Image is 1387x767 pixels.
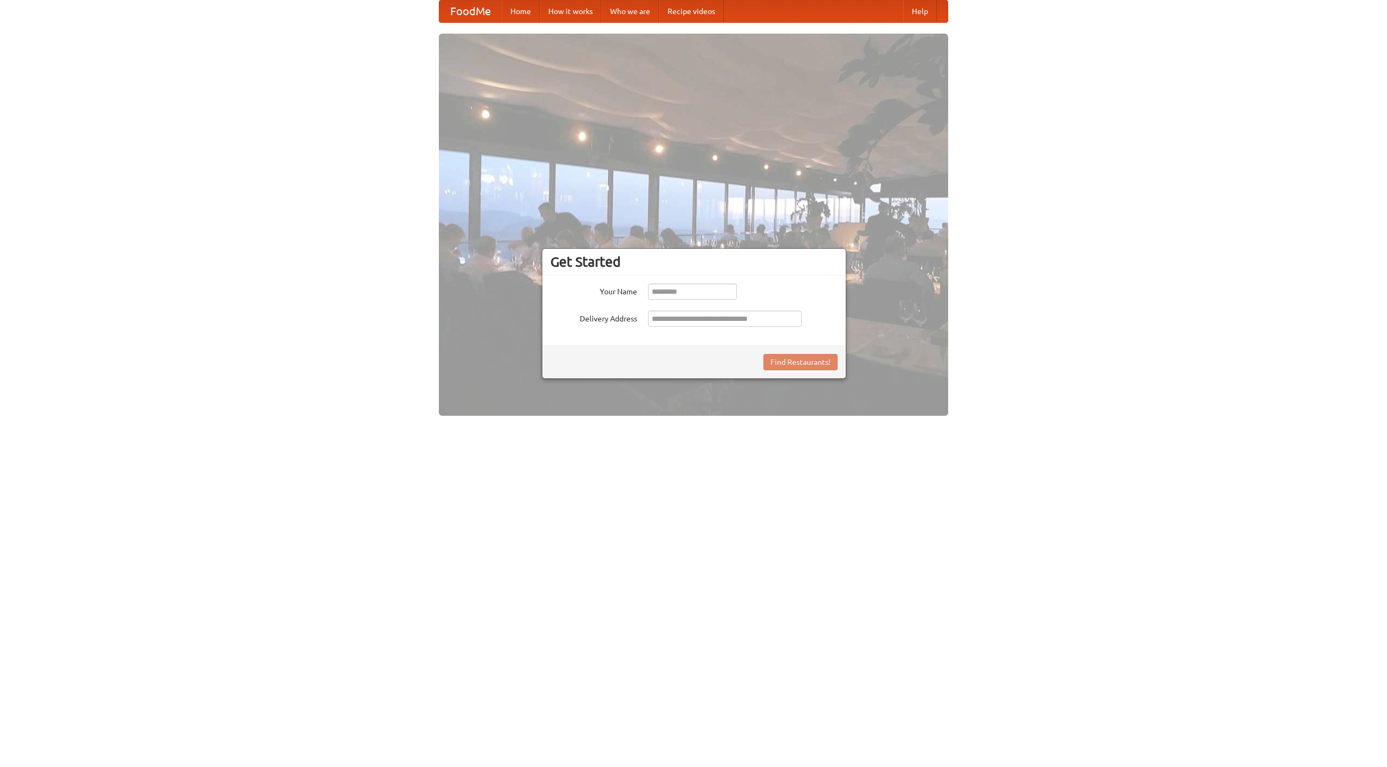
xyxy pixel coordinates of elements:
label: Your Name [550,283,637,297]
a: Help [903,1,937,22]
a: Home [502,1,540,22]
a: Recipe videos [659,1,724,22]
a: Who we are [601,1,659,22]
a: FoodMe [439,1,502,22]
label: Delivery Address [550,311,637,324]
h3: Get Started [550,254,838,270]
button: Find Restaurants! [763,354,838,370]
a: How it works [540,1,601,22]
